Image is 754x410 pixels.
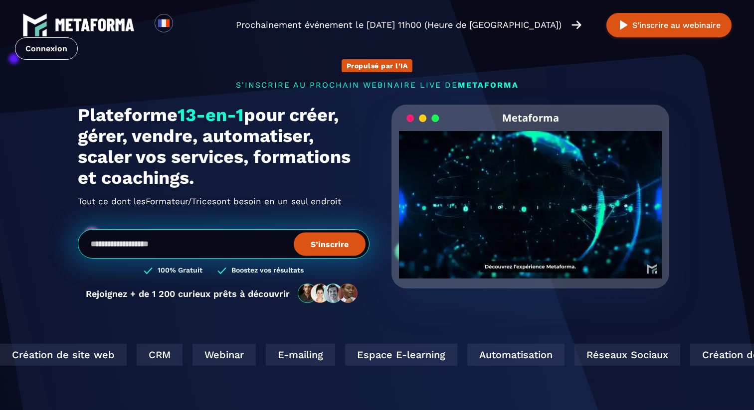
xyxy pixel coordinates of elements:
[617,19,630,31] img: play
[146,193,216,209] span: Formateur/Trices
[236,18,562,32] p: Prochainement événement le [DATE] 11h00 (Heure de [GEOGRAPHIC_DATA])
[86,288,290,299] p: Rejoignez + de 1 200 curieux prêts à découvrir
[464,344,562,366] div: Automatisation
[571,19,581,30] img: arrow-right
[158,266,202,275] h3: 100% Gratuit
[399,131,662,262] video: Your browser does not support the video tag.
[502,105,559,131] h2: Metaforma
[342,344,454,366] div: Espace E-learning
[458,80,519,90] span: METAFORMA
[182,19,189,31] input: Search for option
[231,266,304,275] h3: Boostez vos résultats
[15,37,78,60] a: Connexion
[571,344,677,366] div: Réseaux Sociaux
[173,14,197,36] div: Search for option
[217,266,226,275] img: checked
[78,105,370,188] h1: Plateforme pour créer, gérer, vendre, automatiser, scaler vos services, formations et coachings.
[78,80,676,90] p: s'inscrire au prochain webinaire live de
[606,13,732,37] button: S’inscrire au webinaire
[158,17,170,29] img: fr
[263,344,332,366] div: E-mailing
[22,12,47,37] img: logo
[189,344,253,366] div: Webinar
[178,105,244,126] span: 13-en-1
[406,114,439,123] img: loading
[134,344,180,366] div: CRM
[294,232,366,256] button: S’inscrire
[295,283,362,304] img: community-people
[55,18,135,31] img: logo
[78,193,370,209] h2: Tout ce dont les ont besoin en un seul endroit
[144,266,153,275] img: checked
